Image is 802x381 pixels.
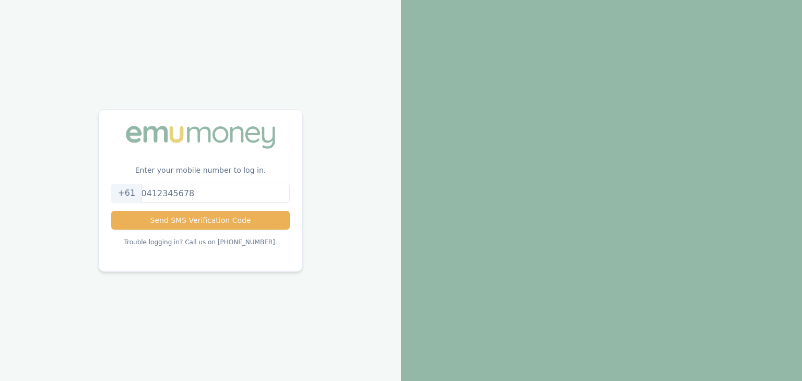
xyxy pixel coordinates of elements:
[124,238,277,246] p: Trouble logging in? Call us on [PHONE_NUMBER].
[122,122,279,152] img: Emu Money
[111,184,142,203] div: +61
[111,184,289,203] input: 0412345678
[111,211,289,230] button: Send SMS Verification Code
[99,165,302,184] p: Enter your mobile number to log in.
